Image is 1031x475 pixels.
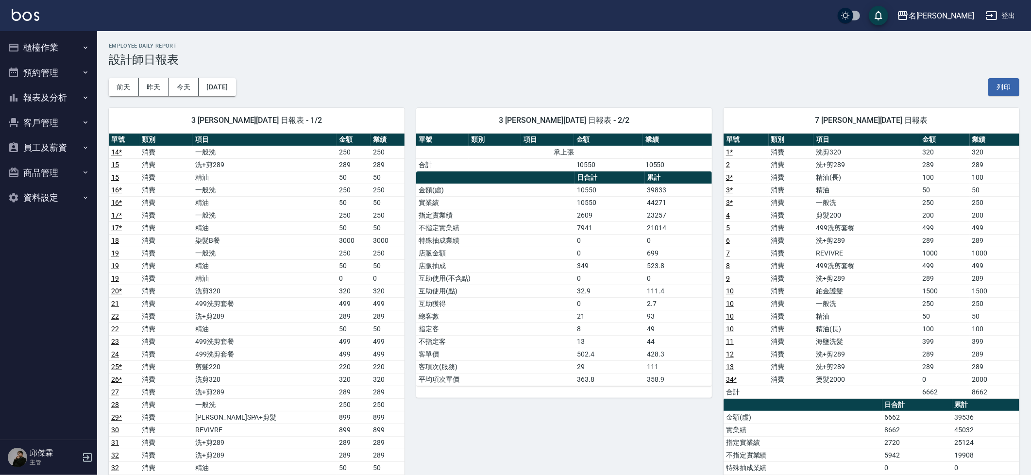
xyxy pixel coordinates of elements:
td: 互助使用(不含點) [416,272,575,285]
td: 消費 [769,247,814,259]
td: 精油(長) [813,322,920,335]
td: 32.9 [575,285,645,297]
td: 250 [337,146,371,158]
td: 250 [337,247,371,259]
button: 列印 [988,78,1019,96]
td: 2.7 [645,297,712,310]
a: 27 [111,388,119,396]
button: save [869,6,888,25]
button: 名[PERSON_NAME] [893,6,978,26]
table: a dense table [724,134,1019,399]
td: 50 [371,322,405,335]
td: 店販抽成 [416,259,575,272]
a: 18 [111,237,119,244]
td: 互助獲得 [416,297,575,310]
td: 消費 [139,184,193,196]
th: 類別 [139,134,193,146]
a: 28 [111,401,119,408]
td: 消費 [139,310,193,322]
td: 0 [575,234,645,247]
a: 24 [111,350,119,358]
td: 499 [371,335,405,348]
td: 289 [970,360,1019,373]
td: 消費 [769,297,814,310]
td: 200 [970,209,1019,221]
td: 金額(虛) [416,184,575,196]
td: 499洗剪套餐 [813,221,920,234]
td: 21 [575,310,645,322]
td: 1000 [970,247,1019,259]
td: REVIVRE [813,247,920,259]
td: 消費 [769,146,814,158]
td: 250 [371,209,405,221]
td: 特殊抽成業績 [416,234,575,247]
td: 消費 [769,285,814,297]
td: 消費 [139,322,193,335]
button: 員工及薪資 [4,135,93,160]
button: 櫃檯作業 [4,35,93,60]
td: 燙髮2000 [813,373,920,386]
td: 合計 [724,386,769,398]
td: 320 [337,373,371,386]
td: 320 [337,285,371,297]
td: 洗+剪289 [193,310,337,322]
td: 21014 [645,221,712,234]
td: 洗+剪289 [813,348,920,360]
td: 499 [371,297,405,310]
td: 29 [575,360,645,373]
table: a dense table [416,134,712,171]
td: 0 [575,247,645,259]
td: 499 [970,221,1019,234]
td: 523.8 [645,259,712,272]
td: 消費 [139,360,193,373]
td: 洗+剪289 [193,386,337,398]
td: 洗+剪289 [813,360,920,373]
td: 0 [371,272,405,285]
td: 100 [920,322,970,335]
th: 項目 [193,134,337,146]
td: 320 [371,373,405,386]
td: 一般洗 [193,184,337,196]
td: 消費 [769,259,814,272]
th: 單號 [416,134,469,146]
td: 剪髮220 [193,360,337,373]
th: 項目 [813,134,920,146]
td: 消費 [139,348,193,360]
td: 250 [337,209,371,221]
td: 320 [371,285,405,297]
a: 32 [111,451,119,459]
td: 50 [337,221,371,234]
td: 消費 [139,158,193,171]
a: 32 [111,464,119,472]
td: 洗剪320 [193,285,337,297]
td: 23257 [645,209,712,221]
button: [DATE] [199,78,236,96]
td: 消費 [139,234,193,247]
td: 499洗剪套餐 [193,335,337,348]
td: 499洗剪套餐 [193,297,337,310]
td: 互助使用(點) [416,285,575,297]
td: 一般洗 [193,398,337,411]
button: 報表及分析 [4,85,93,110]
td: 50 [337,259,371,272]
td: 8662 [970,386,1019,398]
td: 客單價 [416,348,575,360]
td: 50 [337,196,371,209]
td: 499 [371,348,405,360]
th: 類別 [469,134,521,146]
td: 指定客 [416,322,575,335]
td: 一般洗 [193,209,337,221]
td: 10550 [643,158,712,171]
td: 1500 [920,285,970,297]
td: 50 [920,184,970,196]
td: 3000 [337,234,371,247]
th: 日合計 [575,171,645,184]
td: 承上張 [416,146,712,158]
td: 精油 [193,322,337,335]
td: 100 [970,322,1019,335]
th: 金額 [574,134,643,146]
td: 289 [920,158,970,171]
td: 289 [920,360,970,373]
td: 消費 [769,322,814,335]
th: 類別 [769,134,814,146]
